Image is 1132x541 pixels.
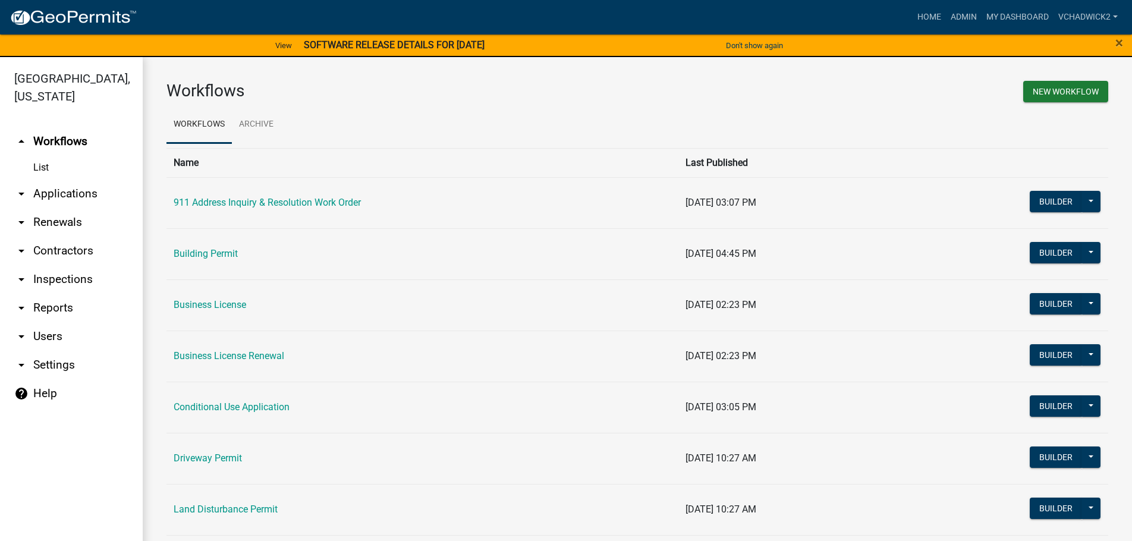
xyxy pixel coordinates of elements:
a: Archive [232,106,281,144]
a: Admin [946,6,982,29]
span: × [1115,34,1123,51]
span: [DATE] 02:23 PM [686,299,756,310]
button: Builder [1030,498,1082,519]
i: arrow_drop_up [14,134,29,149]
a: Workflows [166,106,232,144]
button: Builder [1030,191,1082,212]
a: 911 Address Inquiry & Resolution Work Order [174,197,361,208]
i: arrow_drop_down [14,215,29,229]
span: [DATE] 04:45 PM [686,248,756,259]
button: Builder [1030,242,1082,263]
button: New Workflow [1023,81,1108,102]
span: [DATE] 02:23 PM [686,350,756,361]
h3: Workflows [166,81,628,101]
th: Name [166,148,678,177]
i: arrow_drop_down [14,187,29,201]
span: [DATE] 10:27 AM [686,504,756,515]
button: Builder [1030,344,1082,366]
i: arrow_drop_down [14,301,29,315]
i: arrow_drop_down [14,358,29,372]
a: My Dashboard [982,6,1054,29]
i: arrow_drop_down [14,272,29,287]
i: arrow_drop_down [14,329,29,344]
strong: SOFTWARE RELEASE DETAILS FOR [DATE] [304,39,485,51]
span: [DATE] 03:07 PM [686,197,756,208]
button: Builder [1030,446,1082,468]
button: Builder [1030,293,1082,314]
button: Don't show again [721,36,788,55]
a: Building Permit [174,248,238,259]
a: Business License [174,299,246,310]
a: VChadwick2 [1054,6,1122,29]
i: help [14,386,29,401]
span: [DATE] 10:27 AM [686,452,756,464]
a: Business License Renewal [174,350,284,361]
a: Land Disturbance Permit [174,504,278,515]
i: arrow_drop_down [14,244,29,258]
a: Home [913,6,946,29]
th: Last Published [678,148,892,177]
a: View [271,36,297,55]
button: Builder [1030,395,1082,417]
button: Close [1115,36,1123,50]
a: Driveway Permit [174,452,242,464]
a: Conditional Use Application [174,401,290,413]
span: [DATE] 03:05 PM [686,401,756,413]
